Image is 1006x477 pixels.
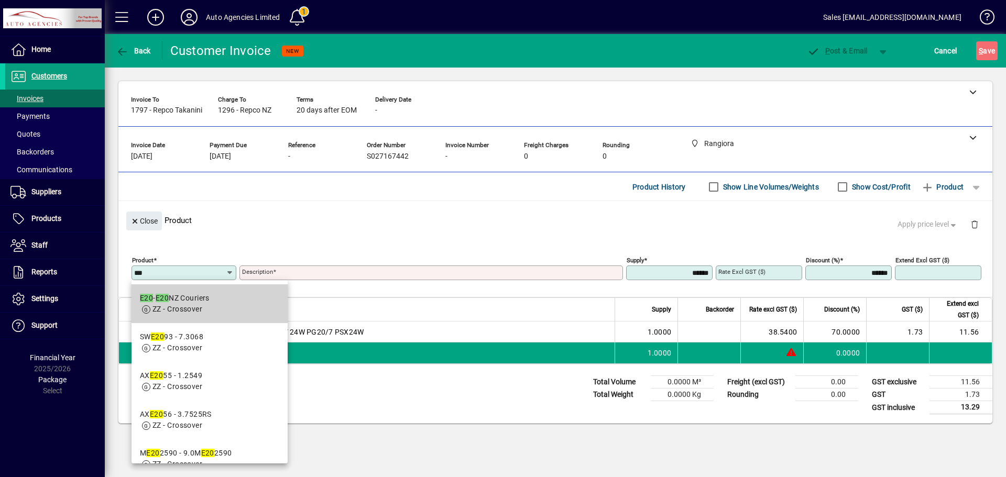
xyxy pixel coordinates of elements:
span: - [288,152,290,161]
span: - [375,106,377,115]
td: 0.00 [795,376,858,389]
button: Apply price level [893,215,963,234]
span: ZZ - Crossover [152,343,202,352]
button: Delete [962,212,987,237]
span: 0 [603,152,607,161]
span: Customers [31,72,67,80]
a: Products [5,206,105,232]
button: Cancel [932,41,960,60]
a: Support [5,313,105,339]
span: 0 [524,152,528,161]
div: - NZ Couriers [140,293,210,304]
td: 0.0000 [803,342,866,363]
td: 13.29 [930,401,992,414]
span: 1.0000 [648,327,672,337]
em: E20 [140,294,153,302]
button: Post & Email [802,41,873,60]
span: 1797 - Repco Takanini [131,106,202,115]
td: 0.00 [795,389,858,401]
a: Knowledge Base [972,2,993,36]
span: Reports [31,268,57,276]
a: Payments [5,107,105,125]
button: Product History [628,178,690,196]
mat-label: Extend excl GST ($) [895,257,949,264]
em: E20 [150,371,163,380]
mat-option: SWE2093 - 7.3068 [132,323,288,362]
button: Close [126,212,162,230]
div: Product [118,201,992,239]
mat-label: Description [242,268,273,275]
span: Products [31,214,61,223]
mat-label: Discount (%) [806,257,840,264]
td: Total Weight [588,389,651,401]
div: Auto Agencies Limited [206,9,280,26]
mat-option: AXE2056 - 3.7525RS [132,401,288,439]
div: Customer Invoice [170,42,271,59]
span: Backorder [706,304,734,315]
div: SW 93 - 7.3068 [140,331,203,342]
span: Settings [31,294,58,303]
span: Backorders [10,148,54,156]
button: Add [139,8,172,27]
div: AX 55 - 1.2549 [140,370,202,381]
span: P [825,47,830,55]
a: Invoices [5,90,105,107]
td: 1.73 [866,321,929,342]
span: S [979,47,983,55]
span: Back [116,47,151,55]
td: GST exclusive [867,376,930,389]
td: 0.0000 M³ [651,376,714,389]
button: Profile [172,8,206,27]
span: Cancel [934,42,957,59]
span: ost & Email [807,47,868,55]
span: Package [38,375,67,384]
a: Reports [5,259,105,285]
span: Support [31,321,58,329]
span: Rate excl GST ($) [749,304,797,315]
td: 11.56 [930,376,992,389]
td: GST inclusive [867,401,930,414]
mat-label: Supply [627,257,644,264]
app-page-header-button: Close [124,216,165,225]
span: Staff [31,241,48,249]
mat-label: Product [132,257,154,264]
mat-label: Rate excl GST ($) [718,268,766,275]
em: E20 [151,332,164,341]
span: ZZ - Crossover [152,305,202,313]
span: Payments [10,112,50,120]
em: E20 [146,449,159,457]
span: Invoices [10,94,43,103]
span: Supply [652,304,671,315]
td: Freight (excl GST) [722,376,795,389]
span: GST ($) [902,304,923,315]
td: Total Volume [588,376,651,389]
button: Back [113,41,154,60]
app-page-header-button: Delete [962,219,987,229]
span: - [445,152,447,161]
mat-option: AXE2055 - 1.2549 [132,362,288,401]
app-page-header-button: Back [105,41,162,60]
span: Close [130,213,158,230]
span: ZZ - Crossover [152,382,202,391]
td: GST [867,389,930,401]
span: Gauss Bulb 12V 24W PG20/7 PSX24W [234,327,364,337]
em: E20 [156,294,169,302]
a: Staff [5,232,105,259]
span: 20 days after EOM [297,106,357,115]
td: 11.56 [929,321,992,342]
span: ZZ - Crossover [152,460,202,468]
label: Show Line Volumes/Weights [721,182,819,192]
em: E20 [150,410,163,418]
td: 70.0000 [803,321,866,342]
span: ZZ - Crossover [152,421,202,429]
span: Home [31,45,51,53]
div: M 2590 - 9.0M 2590 [140,448,232,459]
span: Apply price level [898,219,958,230]
span: S027167442 [367,152,409,161]
a: Backorders [5,143,105,161]
span: ave [979,42,995,59]
div: 38.5400 [747,327,797,337]
a: Settings [5,286,105,312]
span: Suppliers [31,187,61,196]
a: Communications [5,161,105,179]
